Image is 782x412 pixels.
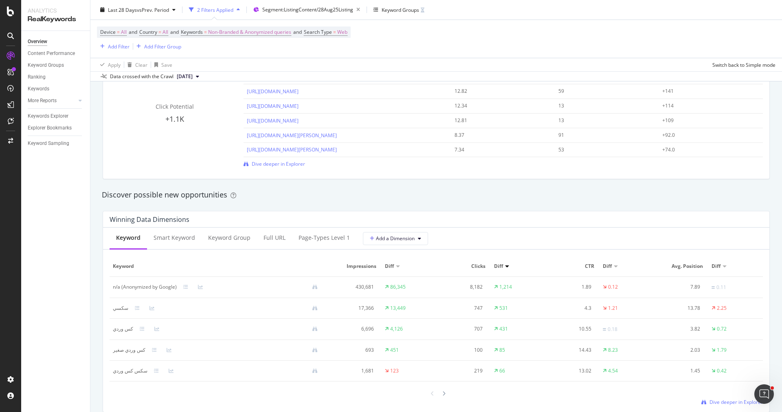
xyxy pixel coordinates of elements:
[28,61,84,70] a: Keyword Groups
[113,283,177,291] div: n/a (Anonymized by Google)
[124,58,147,71] button: Clear
[28,7,83,15] div: Analytics
[712,61,775,68] div: Switch back to Simple mode
[455,146,542,153] div: 7.34
[262,6,353,13] span: Segment: ListingContent/28Aug25Listing
[608,326,617,333] div: 0.18
[97,42,130,51] button: Add Filter
[548,263,594,270] span: CTR
[455,117,542,124] div: 12.81
[558,117,646,124] div: 13
[439,367,483,375] div: 219
[28,73,46,81] div: Ranking
[28,112,84,121] a: Keywords Explorer
[28,49,75,58] div: Content Performance
[548,305,591,312] div: 4.3
[247,146,337,153] a: [URL][DOMAIN_NAME][PERSON_NAME]
[455,131,542,139] div: 8.37
[499,346,505,354] div: 85
[657,346,701,354] div: 2.03
[133,42,181,51] button: Add Filter Group
[331,325,374,333] div: 6,696
[439,325,483,333] div: 707
[174,72,202,81] button: [DATE]
[499,283,512,291] div: 1,214
[121,26,127,38] span: All
[701,399,763,405] a: Dive deeper in Explorer
[247,132,337,139] a: [URL][DOMAIN_NAME][PERSON_NAME]
[100,28,116,35] span: Device
[113,263,322,270] span: Keyword
[28,37,47,46] div: Overview
[139,28,157,35] span: Country
[97,58,121,71] button: Apply
[662,131,750,139] div: +92.0
[247,103,299,110] a: [URL][DOMAIN_NAME]
[662,102,750,110] div: +114
[244,160,305,167] a: Dive deeper in Explorer
[154,234,195,242] div: Smart Keyword
[717,305,727,312] div: 2.25
[657,263,703,270] span: Avg. Position
[28,61,64,70] div: Keyword Groups
[177,73,193,80] span: 2025 Aug. 29th
[709,58,775,71] button: Switch back to Simple mode
[499,367,505,375] div: 66
[97,3,179,16] button: Last 28 DaysvsPrev. Period
[494,263,503,270] span: Diff
[102,190,771,200] div: Discover possible new opportunities
[439,346,483,354] div: 100
[135,61,147,68] div: Clear
[28,85,49,93] div: Keywords
[657,325,701,333] div: 3.82
[390,325,403,333] div: 4,126
[204,28,207,35] span: =
[264,234,286,242] div: Full URL
[151,58,172,71] button: Save
[113,346,145,354] div: كس وردي صغير
[331,346,374,354] div: 693
[331,305,374,312] div: 17,366
[548,283,591,291] div: 1.89
[548,346,591,354] div: 14.43
[385,263,394,270] span: Diff
[608,346,618,354] div: 8.23
[165,114,184,124] span: +1.1K
[208,26,291,38] span: Non-Branded & Anonymized queries
[390,305,406,312] div: 13,449
[110,73,174,80] div: Data crossed with the Crawl
[108,6,137,13] span: Last 28 Days
[558,131,646,139] div: 91
[28,96,57,105] div: More Reports
[28,124,84,132] a: Explorer Bookmarks
[439,283,483,291] div: 8,182
[439,305,483,312] div: 747
[28,49,84,58] a: Content Performance
[110,215,189,224] div: Winning Data Dimensions
[657,367,701,375] div: 1.45
[116,234,141,242] div: Keyword
[390,367,399,375] div: 123
[712,263,720,270] span: Diff
[717,325,727,333] div: 0.72
[331,283,374,291] div: 430,681
[28,139,69,148] div: Keyword Sampling
[712,286,715,289] img: Equal
[113,325,133,333] div: كس وردي
[28,124,72,132] div: Explorer Bookmarks
[28,15,83,24] div: RealKeywords
[558,88,646,95] div: 59
[331,367,374,375] div: 1,681
[608,367,618,375] div: 4.54
[28,85,84,93] a: Keywords
[129,28,137,35] span: and
[603,328,606,331] img: Equal
[370,3,428,16] button: Keyword Groups
[558,102,646,110] div: 13
[331,263,377,270] span: Impressions
[662,117,750,124] div: +109
[608,305,618,312] div: 1.21
[181,28,203,35] span: Keywords
[108,43,130,50] div: Add Filter
[499,305,508,312] div: 531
